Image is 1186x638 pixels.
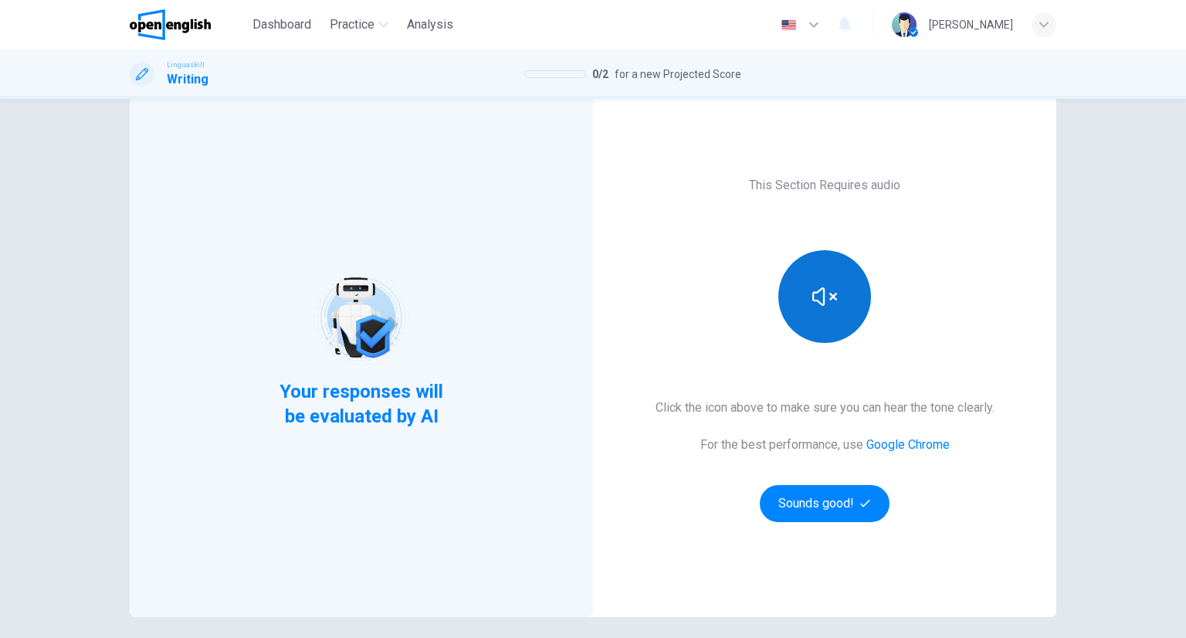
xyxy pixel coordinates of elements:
[252,15,311,34] span: Dashboard
[749,176,900,195] h6: This Section Requires audio
[167,70,208,89] h1: Writing
[246,11,317,39] button: Dashboard
[268,379,456,429] span: Your responses will be evaluated by AI
[892,12,917,37] img: Profile picture
[130,9,246,40] a: OpenEnglish logo
[167,59,205,70] span: Linguaskill
[401,11,459,39] button: Analysis
[760,485,889,522] button: Sounds good!
[330,15,374,34] span: Practice
[656,399,995,417] h6: Click the icon above to make sure you can hear the tone clearly.
[779,19,798,31] img: en
[592,65,608,83] span: 0 / 2
[615,65,741,83] span: for a new Projected Score
[407,15,453,34] span: Analysis
[866,437,950,452] a: Google Chrome
[130,9,211,40] img: OpenEnglish logo
[312,269,410,367] img: robot icon
[929,15,1013,34] div: [PERSON_NAME]
[700,436,950,454] h6: For the best performance, use
[324,11,395,39] button: Practice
